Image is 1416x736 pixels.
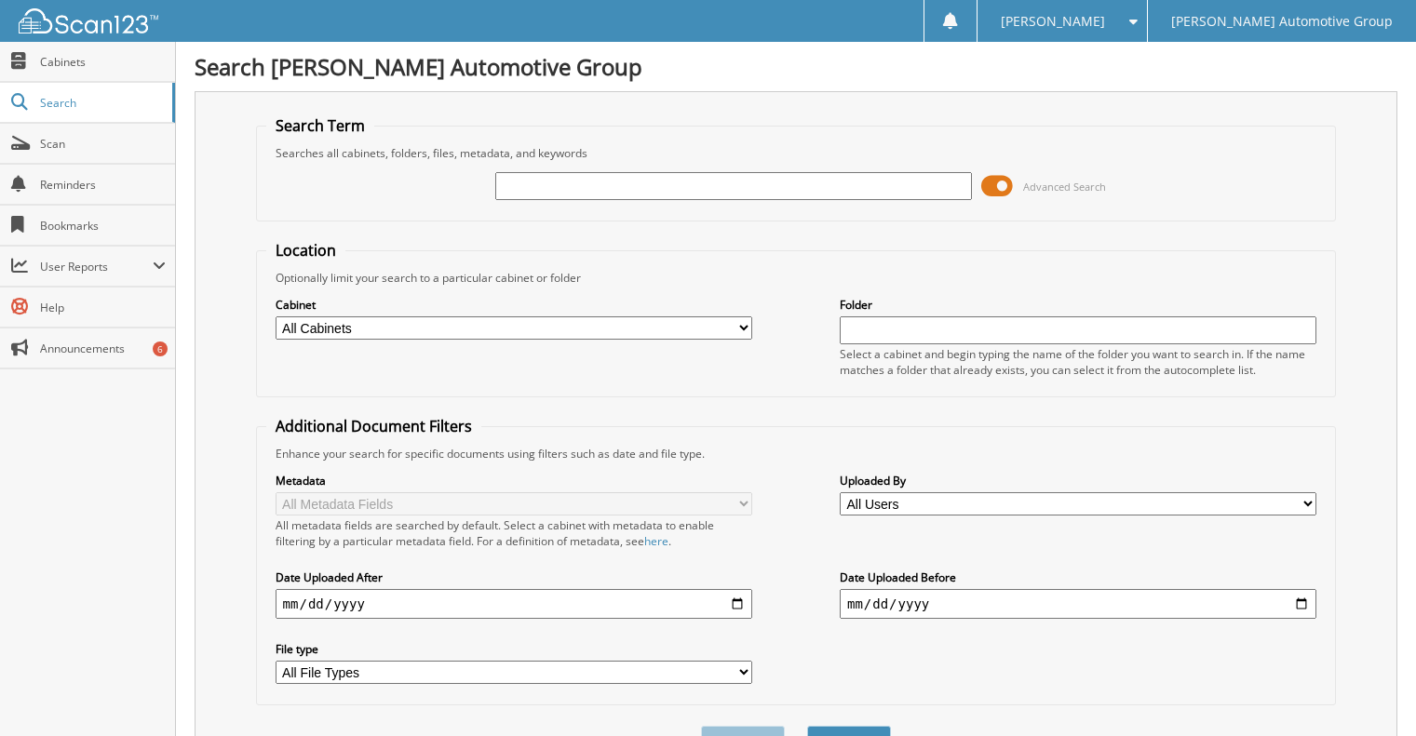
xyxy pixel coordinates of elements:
div: Select a cabinet and begin typing the name of the folder you want to search in. If the name match... [840,346,1316,378]
label: Metadata [276,473,752,488]
span: [PERSON_NAME] [1001,16,1105,27]
legend: Additional Document Filters [266,416,481,436]
div: 6 [153,341,168,356]
span: [PERSON_NAME] Automotive Group [1171,16,1393,27]
h1: Search [PERSON_NAME] Automotive Group [195,51,1397,82]
span: Announcements [40,341,166,356]
span: Scan [40,136,166,152]
div: Optionally limit your search to a particular cabinet or folder [266,270,1327,286]
span: Reminders [40,177,166,193]
input: start [276,589,752,619]
label: Date Uploaded Before [840,569,1316,585]
span: Search [40,95,163,111]
span: Advanced Search [1023,180,1106,194]
span: Cabinets [40,54,166,70]
img: scan123-logo-white.svg [19,8,158,33]
a: here [644,533,668,549]
legend: Location [266,240,345,261]
span: Bookmarks [40,218,166,234]
div: Enhance your search for specific documents using filters such as date and file type. [266,446,1327,462]
span: Help [40,300,166,315]
div: All metadata fields are searched by default. Select a cabinet with metadata to enable filtering b... [276,517,752,549]
legend: Search Term [266,115,374,136]
label: Date Uploaded After [276,569,752,585]
iframe: Chat Widget [1323,647,1416,736]
input: end [840,589,1316,619]
label: File type [276,641,752,657]
label: Cabinet [276,297,752,313]
label: Folder [840,297,1316,313]
label: Uploaded By [840,473,1316,488]
div: Searches all cabinets, folders, files, metadata, and keywords [266,145,1327,161]
span: User Reports [40,259,153,274]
